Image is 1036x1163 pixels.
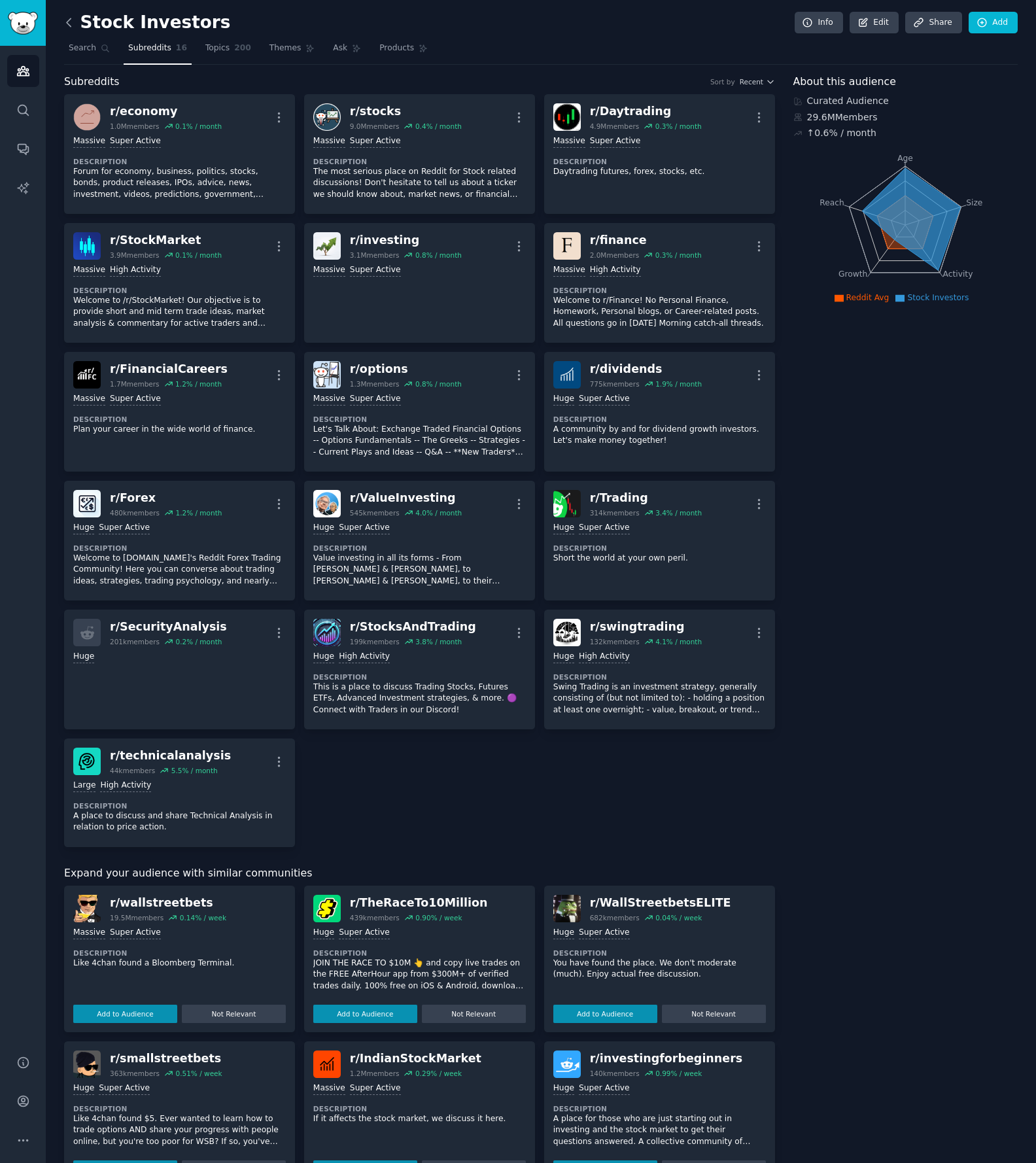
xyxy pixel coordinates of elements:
dt: Description [73,157,286,166]
div: r/ dividends [590,361,702,377]
a: Edit [850,12,899,34]
p: You have found the place. We don't moderate (much). Enjoy actual free discussion. [553,958,766,981]
div: r/ economy [110,103,222,120]
span: 200 [234,43,251,54]
dt: Description [553,286,766,295]
img: wallstreetbets [73,895,101,922]
p: Like 4chan found a Bloomberg Terminal. [73,958,286,969]
div: r/ WallStreetbetsELITE [590,895,731,911]
div: 4.1 % / month [655,637,702,646]
span: Themes [269,43,302,54]
span: 16 [176,43,187,54]
h2: Stock Investors [64,12,230,33]
a: Tradingr/Trading314kmembers3.4% / monthHugeSuper ActiveDescriptionShort the world at your own peril. [544,481,775,600]
div: 9.0M members [350,122,400,131]
a: financer/finance2.0Mmembers0.3% / monthMassiveHigh ActivityDescriptionWelcome to r/Finance! No Pe... [544,223,775,343]
dt: Description [73,415,286,424]
p: Daytrading futures, forex, stocks, etc. [553,166,766,178]
div: Huge [73,651,94,663]
div: r/ options [350,361,462,377]
dt: Description [313,672,526,682]
div: 1.0M members [110,122,160,131]
p: Short the world at your own peril. [553,553,766,564]
img: StocksAndTrading [313,619,341,646]
div: r/ investingforbeginners [590,1050,743,1067]
div: r/ IndianStockMarket [350,1050,481,1067]
img: IndianStockMarket [313,1050,341,1078]
a: Add [969,12,1018,34]
div: Super Active [110,135,161,148]
div: Massive [313,264,345,277]
tspan: Reach [820,198,844,207]
div: 0.14 % / week [180,913,226,922]
p: The most serious place on Reddit for Stock related discussions! Don't hesitate to tell us about a... [313,166,526,201]
dt: Description [553,415,766,424]
div: 0.1 % / month [175,122,222,131]
div: 1.7M members [110,379,160,389]
dt: Description [553,157,766,166]
tspan: Size [966,198,982,207]
div: Huge [313,651,334,663]
div: High Activity [110,264,161,277]
img: GummySearch logo [8,12,38,35]
div: Super Active [579,927,630,939]
div: ↑ 0.6 % / month [807,126,876,140]
img: swingtrading [553,619,581,646]
a: StocksAndTradingr/StocksAndTrading199kmembers3.8% / monthHugeHigh ActivityDescriptionThis is a pl... [304,610,535,729]
div: High Activity [590,264,641,277]
div: r/ smallstreetbets [110,1050,222,1067]
a: Ask [328,38,366,65]
a: stocksr/stocks9.0Mmembers0.4% / monthMassiveSuper ActiveDescriptionThe most serious place on Redd... [304,94,535,214]
dt: Description [313,157,526,166]
dt: Description [313,1104,526,1113]
img: FinancialCareers [73,361,101,389]
div: 1.9 % / month [655,379,702,389]
p: Like 4chan found $5. Ever wanted to learn how to trade options AND share your progress with peopl... [73,1113,286,1148]
div: 5.5 % / month [171,766,218,775]
div: 314k members [590,508,640,517]
div: 775k members [590,379,640,389]
p: Swing Trading is an investment strategy, generally consisting of (but not limited to): - holding ... [553,682,766,716]
div: r/ Forex [110,490,222,506]
span: Subreddits [128,43,171,54]
p: A place to discuss and share Technical Analysis in relation to price action. [73,810,286,833]
dt: Description [73,286,286,295]
div: Massive [73,264,105,277]
a: Search [64,38,114,65]
div: 0.4 % / month [415,122,462,131]
img: economy [73,103,101,131]
div: 0.8 % / month [415,251,462,260]
div: Massive [553,135,585,148]
a: FinancialCareersr/FinancialCareers1.7Mmembers1.2% / monthMassiveSuper ActiveDescriptionPlan your ... [64,352,295,472]
div: Huge [553,522,574,534]
div: High Activity [579,651,630,663]
div: Massive [73,393,105,406]
div: 201k members [110,637,160,646]
img: smallstreetbets [73,1050,101,1078]
div: Super Active [110,927,161,939]
div: 0.2 % / month [175,637,222,646]
span: Subreddits [64,74,120,90]
span: Stock Investors [907,293,969,302]
dt: Description [553,948,766,958]
p: A place for those who are just starting out in investing and the stock market to get their questi... [553,1113,766,1148]
div: Huge [73,1083,94,1095]
tspan: Activity [942,269,973,279]
dt: Description [73,948,286,958]
div: Super Active [339,522,390,534]
div: 0.3 % / month [655,251,702,260]
div: 0.51 % / week [175,1069,222,1078]
a: technicalanalysisr/technicalanalysis44kmembers5.5% / monthLargeHigh ActivityDescriptionA place to... [64,738,295,847]
div: Massive [553,264,585,277]
img: finance [553,232,581,260]
a: StockMarketr/StockMarket3.9Mmembers0.1% / monthMassiveHigh ActivityDescriptionWelcome to /r/Stock... [64,223,295,343]
div: r/ SecurityAnalysis [110,619,227,635]
div: Massive [73,135,105,148]
a: optionsr/options1.3Mmembers0.8% / monthMassiveSuper ActiveDescriptionLet's Talk About: Exchange T... [304,352,535,472]
div: Massive [313,393,345,406]
p: Welcome to r/Finance! No Personal Finance, Homework, Personal blogs, or Career-related posts. All... [553,295,766,330]
div: Huge [553,1083,574,1095]
img: investingforbeginners [553,1050,581,1078]
div: Large [73,780,95,792]
a: Info [795,12,843,34]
